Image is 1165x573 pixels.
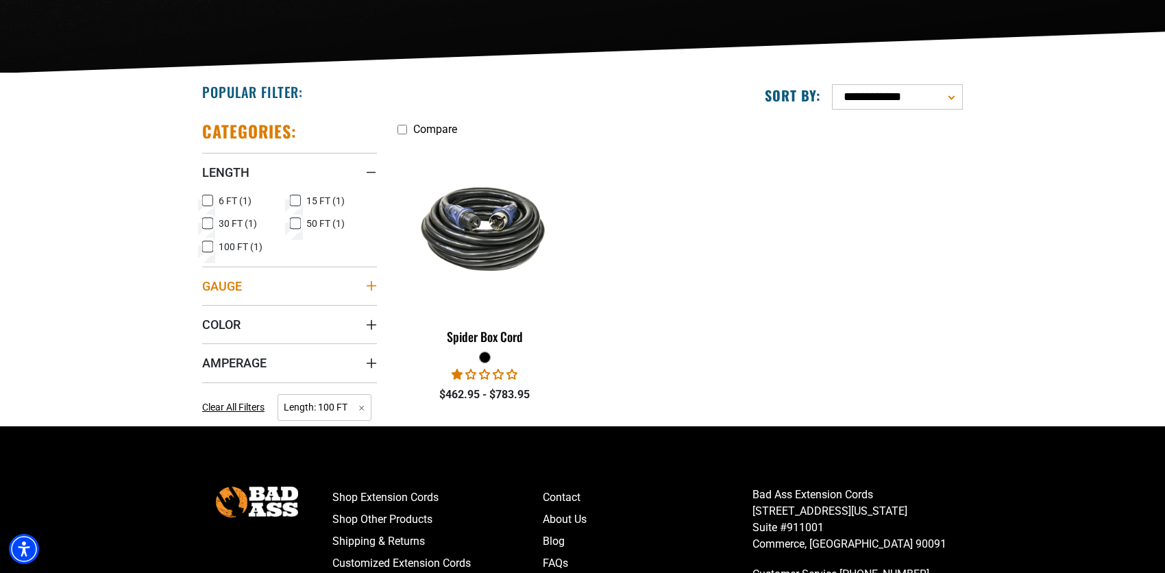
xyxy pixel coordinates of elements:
p: Bad Ass Extension Cords [STREET_ADDRESS][US_STATE] Suite #911001 Commerce, [GEOGRAPHIC_DATA] 90091 [752,487,963,552]
a: Length: 100 FT [278,400,371,413]
span: Length [202,164,249,180]
span: Compare [413,123,457,136]
img: Bad Ass Extension Cords [216,487,298,517]
span: Gauge [202,278,242,294]
span: 15 FT (1) [306,196,345,206]
span: 6 FT (1) [219,196,252,206]
a: Contact [543,487,753,509]
span: Clear All Filters [202,402,265,413]
h2: Popular Filter: [202,83,303,101]
h2: Categories: [202,121,297,142]
a: Blog [543,531,753,552]
div: Accessibility Menu [9,534,39,564]
span: 1.00 stars [452,368,517,381]
a: black Spider Box Cord [397,143,572,351]
div: $462.95 - $783.95 [397,387,572,403]
summary: Amperage [202,343,377,382]
div: Spider Box Cord [397,330,572,343]
span: 50 FT (1) [306,219,345,228]
img: black [399,175,572,281]
span: 100 FT (1) [219,242,262,252]
summary: Gauge [202,267,377,305]
label: Sort by: [765,86,821,104]
span: Amperage [202,355,267,371]
a: Shipping & Returns [332,531,543,552]
a: Shop Extension Cords [332,487,543,509]
span: 30 FT (1) [219,219,257,228]
a: About Us [543,509,753,531]
summary: Length [202,153,377,191]
a: Shop Other Products [332,509,543,531]
span: Color [202,317,241,332]
span: Length: 100 FT [278,394,371,421]
a: Clear All Filters [202,400,270,415]
summary: Color [202,305,377,343]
